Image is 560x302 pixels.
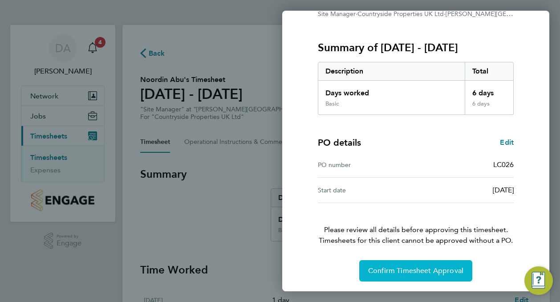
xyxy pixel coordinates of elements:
[368,266,463,275] span: Confirm Timesheet Approval
[465,100,514,114] div: 6 days
[318,185,416,196] div: Start date
[500,137,514,148] a: Edit
[307,203,524,246] p: Please review all details before approving this timesheet.
[307,235,524,246] span: Timesheets for this client cannot be approved without a PO.
[318,62,514,115] div: Summary of 04 - 10 Aug 2025
[318,10,356,18] span: Site Manager
[318,41,514,55] h3: Summary of [DATE] - [DATE]
[446,9,560,18] span: [PERSON_NAME][GEOGRAPHIC_DATA]
[318,159,416,170] div: PO number
[325,100,339,107] div: Basic
[359,260,472,282] button: Confirm Timesheet Approval
[493,160,514,169] span: LC026
[416,185,514,196] div: [DATE]
[524,266,553,295] button: Engage Resource Center
[444,10,446,18] span: ·
[356,10,357,18] span: ·
[318,62,465,80] div: Description
[465,81,514,100] div: 6 days
[500,138,514,147] span: Edit
[318,81,465,100] div: Days worked
[465,62,514,80] div: Total
[318,136,361,149] h4: PO details
[357,10,444,18] span: Countryside Properties UK Ltd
